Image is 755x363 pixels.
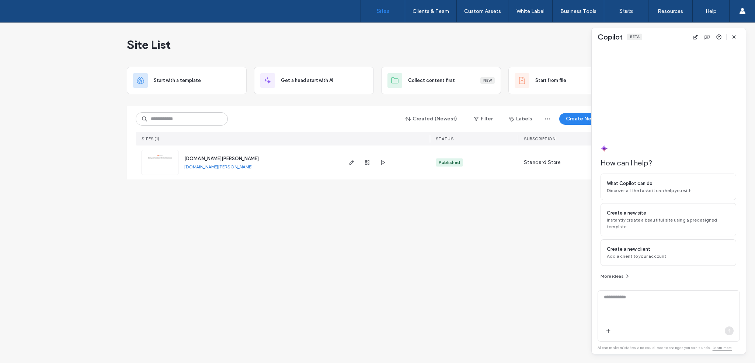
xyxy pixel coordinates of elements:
span: Create a new client [607,246,650,253]
span: Create a new site [607,209,646,217]
label: Resources [658,8,683,14]
label: Custom Assets [464,8,501,14]
label: Stats [619,8,633,14]
label: White Label [516,8,544,14]
span: Instantly create a beautiful site using a predesigned template [607,217,730,230]
label: Clients & Team [413,8,449,14]
button: Labels [503,113,539,125]
div: Beta [627,34,642,40]
button: Filter [467,113,500,125]
button: More ideas [601,272,630,281]
label: Business Tools [560,8,596,14]
a: [DOMAIN_NAME][PERSON_NAME] [184,164,253,169]
span: SUBSCRIPTION [524,136,555,141]
div: Get a head start with AI [254,67,374,94]
span: Add a client to your account [607,253,730,260]
div: Collect content firstNew [381,67,501,94]
span: Collect content first [408,77,455,84]
span: Start with a template [154,77,201,84]
span: Start from file [535,77,566,84]
span: AI can make mistakes, and could lead to changes you can’t undo. [598,345,732,350]
button: Created (Newest) [399,113,464,125]
a: [DOMAIN_NAME][PERSON_NAME] [184,156,259,161]
div: What Copilot can doDiscover all the tasks it can help you with [601,174,736,200]
div: Published [439,159,460,166]
span: What Copilot can do [607,180,653,187]
span: SITES (1) [142,136,160,141]
div: Create a new clientAdd a client to your account [601,239,736,266]
div: Start with a template [127,67,247,94]
a: Learn more [713,345,732,351]
div: New [480,77,495,84]
div: Create a new siteInstantly create a beautiful site using a predesigned template [601,203,736,236]
span: Discover all the tasks it can help you with [607,187,730,194]
label: Sites [377,8,389,14]
span: How can I help? [601,158,736,168]
span: Get a head start with AI [281,77,333,84]
label: Help [706,8,717,14]
span: Copilot [598,32,623,42]
span: STATUS [436,136,453,141]
span: Standard Store [524,159,560,166]
div: Start from fileBeta [508,67,628,94]
button: Create New Site [559,113,619,125]
span: Site List [127,37,171,52]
